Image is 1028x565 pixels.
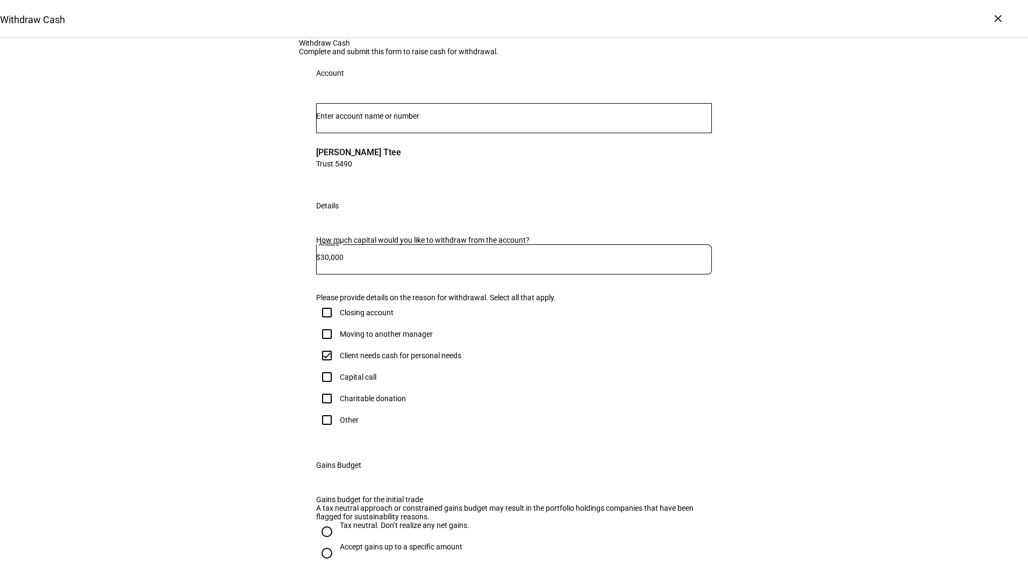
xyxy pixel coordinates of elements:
[340,394,406,403] div: Charitable donation
[340,330,433,338] div: Moving to another manager
[316,146,401,158] span: [PERSON_NAME] Ttee
[316,504,712,521] div: A tax neutral approach or constrained gains budget may result in the portfolio holdings companies...
[316,461,361,469] div: Gains Budget
[316,201,339,210] div: Details
[316,293,712,302] div: Please provide details on the reason for withdrawal. Select all that apply.
[340,373,376,381] div: Capital call
[299,39,729,47] div: Withdraw Cash
[340,416,359,424] div: Other
[299,47,729,56] div: Complete and submit this form to raise cash for withdrawal.
[316,495,712,504] div: Gains budget for the initial trade
[316,236,712,244] div: How much capital would you like to withdraw from the account?
[340,521,469,530] div: Tax neutral. Don’t realize any net gains.
[316,112,712,120] input: Number
[989,10,1006,27] div: ×
[316,158,401,169] span: Trust 5490
[316,253,320,262] span: $
[319,241,341,247] mat-label: Amount*
[316,69,344,77] div: Account
[340,542,462,551] div: Accept gains up to a specific amount
[340,351,461,360] div: Client needs cash for personal needs
[340,308,394,317] div: Closing account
